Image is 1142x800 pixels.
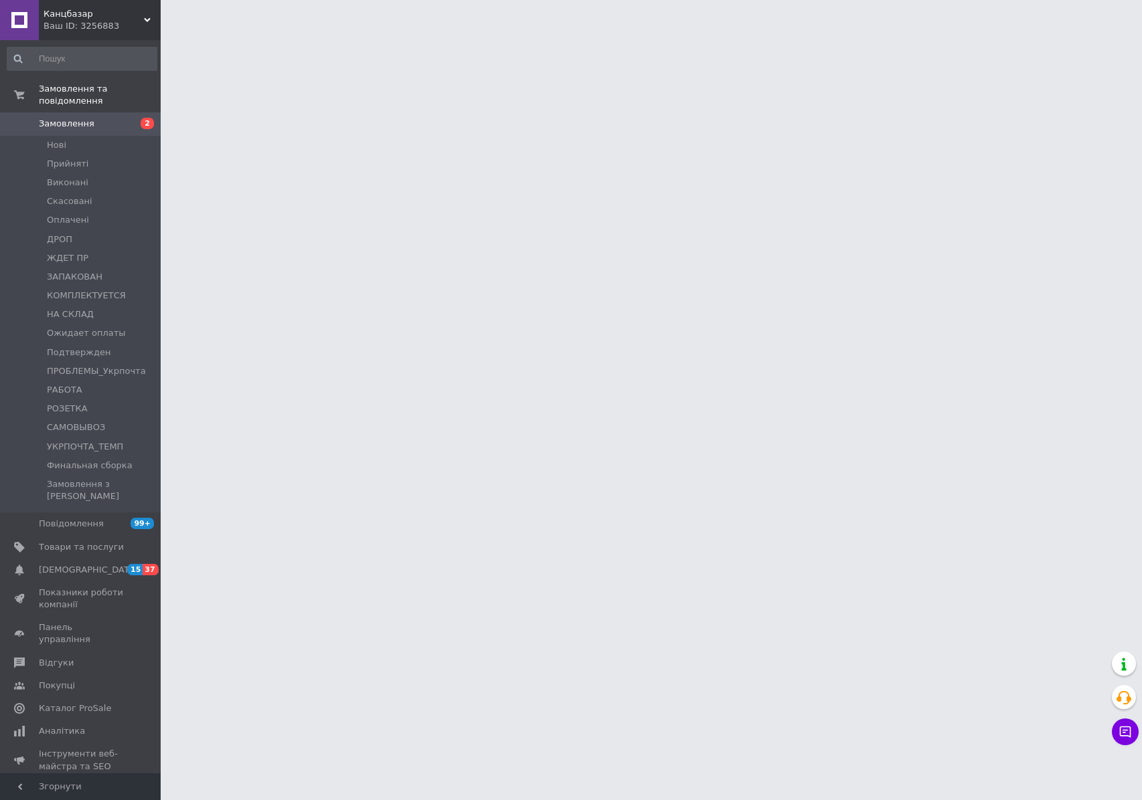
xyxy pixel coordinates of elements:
span: ДРОП [47,233,72,245]
span: ЗАПАКОВАН [47,271,102,283]
span: Подтвержден [47,346,110,359]
div: Ваш ID: 3256883 [44,20,161,32]
span: Ожидает оплаты [47,327,126,339]
span: РОЗЕТКА [47,403,88,415]
span: Замовлення та повідомлення [39,83,161,107]
span: 99+ [131,518,154,529]
span: Виконані [47,177,88,189]
span: Показники роботи компанії [39,587,124,611]
span: Повідомлення [39,518,104,530]
span: УКРПОЧТА_ТЕМП [47,441,123,453]
span: Покупці [39,680,75,692]
span: Скасовані [47,195,92,207]
span: Канцбазар [44,8,144,20]
span: РАБОТА [47,384,82,396]
span: НА СКЛАД [47,308,94,320]
span: САМОВЫВОЗ [47,421,105,433]
span: Аналітика [39,725,85,737]
span: 15 [127,564,143,575]
span: Інструменти веб-майстра та SEO [39,748,124,772]
span: Прийняті [47,158,88,170]
button: Чат з покупцем [1112,718,1139,745]
span: Панель управління [39,621,124,645]
span: [DEMOGRAPHIC_DATA] [39,564,138,576]
span: 2 [141,118,154,129]
span: ЖДЕТ ПР [47,252,88,264]
span: 37 [143,564,158,575]
span: Відгуки [39,657,74,669]
span: Оплачені [47,214,89,226]
span: ПРОБЛЕМЫ_Укрпочта [47,365,146,377]
span: Замовлення з [PERSON_NAME] [47,478,156,502]
span: Товари та послуги [39,541,124,553]
span: Каталог ProSale [39,702,111,714]
span: Нові [47,139,66,151]
input: Пошук [7,47,157,71]
span: Финальная сборка [47,460,133,472]
span: КОМПЛЕКТУЕТСЯ [47,290,126,302]
span: Замовлення [39,118,94,130]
